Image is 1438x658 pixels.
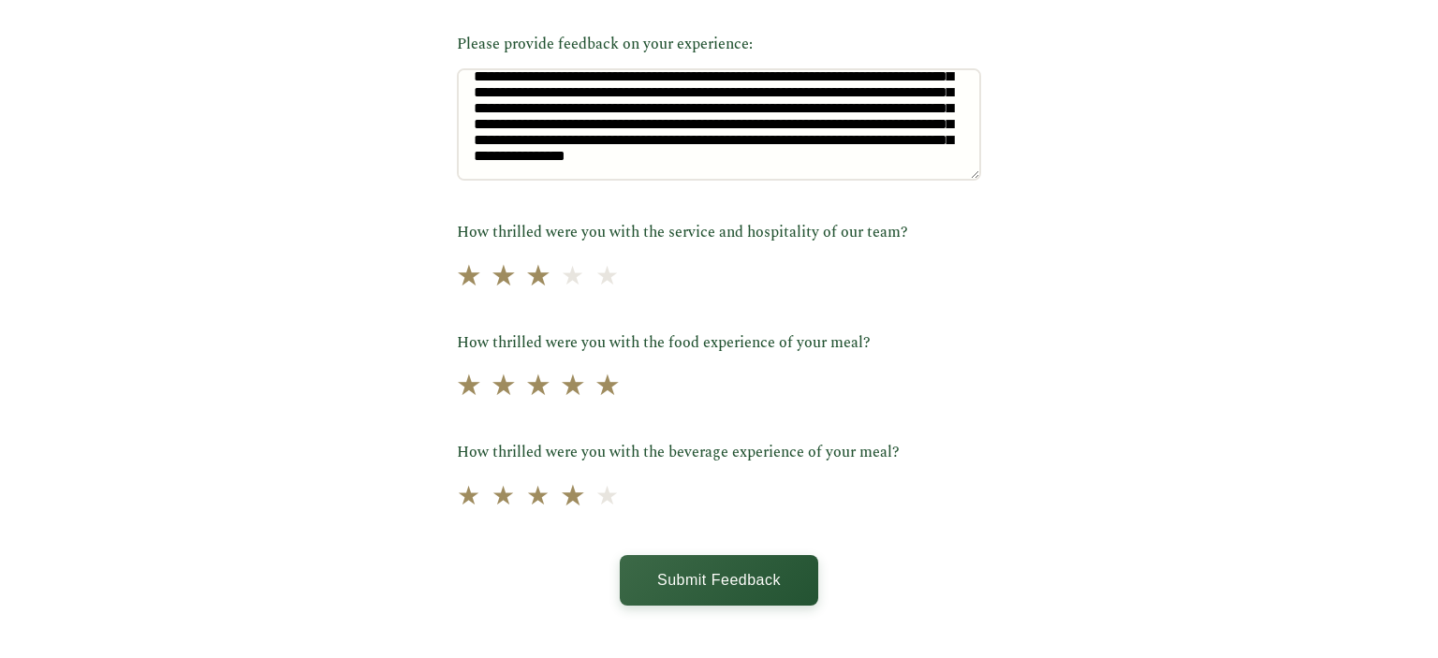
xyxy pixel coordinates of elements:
[457,331,981,356] label: How thrilled were you with the food experience of your meal?
[560,474,586,519] span: ★
[457,441,981,465] label: How thrilled were you with the beverage experience of your meal?
[525,364,551,410] span: ★
[595,256,619,299] span: ★
[595,476,619,519] span: ★
[492,476,515,519] span: ★
[526,476,550,519] span: ★
[456,254,482,300] span: ★
[620,555,818,606] button: Submit Feedback
[456,364,482,410] span: ★
[457,476,480,519] span: ★
[525,254,551,300] span: ★
[594,364,621,410] span: ★
[491,254,517,300] span: ★
[457,221,981,245] label: How thrilled were you with the service and hospitality of our team?
[457,33,981,57] label: Please provide feedback on your experience:
[561,256,584,299] span: ★
[491,364,517,410] span: ★
[560,364,586,410] span: ★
